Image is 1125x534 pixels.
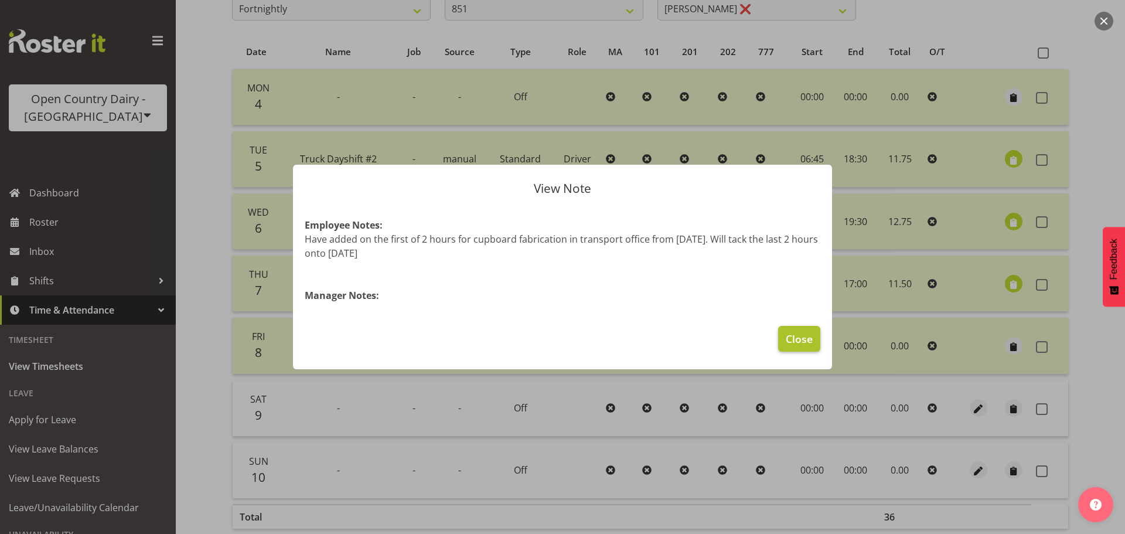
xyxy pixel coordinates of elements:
[1109,239,1119,280] span: Feedback
[1090,499,1102,511] img: help-xxl-2.png
[305,218,820,232] h4: Employee Notes:
[305,182,820,195] p: View Note
[1103,227,1125,307] button: Feedback - Show survey
[305,288,820,302] h4: Manager Notes:
[778,326,820,352] button: Close
[786,331,813,346] span: Close
[305,232,820,260] p: Have added on the first of 2 hours for cupboard fabrication in transport office from [DATE]. Will...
